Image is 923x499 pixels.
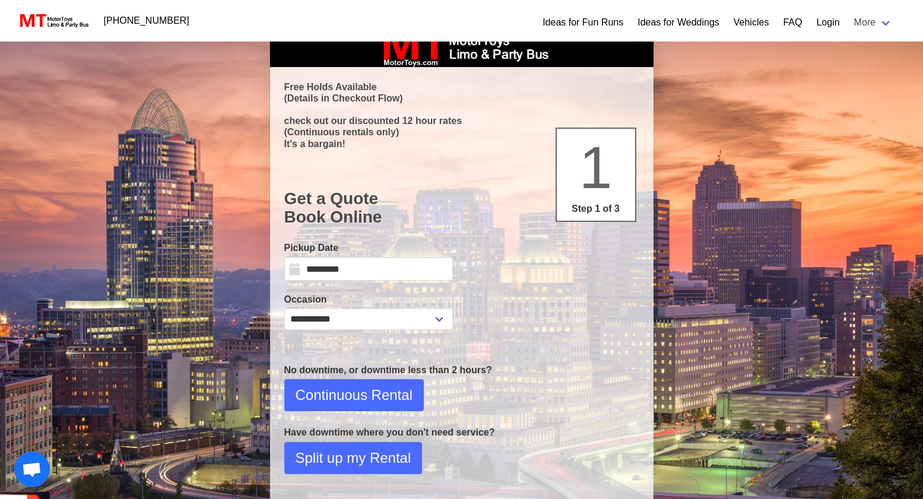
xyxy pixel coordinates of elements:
[284,293,453,307] label: Occasion
[284,126,639,138] p: (Continuous rentals only)
[284,189,639,227] h1: Get a Quote Book Online
[97,9,196,33] a: [PHONE_NUMBER]
[284,138,639,150] p: It's a bargain!
[14,452,50,487] a: Open chat
[783,15,802,30] a: FAQ
[579,134,613,201] span: 1
[296,447,411,469] span: Split up my Rental
[734,15,769,30] a: Vehicles
[284,363,639,377] p: No downtime, or downtime less than 2 hours?
[17,12,90,29] img: MotorToys Logo
[284,81,639,93] p: Free Holds Available
[543,15,623,30] a: Ideas for Fun Runs
[284,241,453,255] label: Pickup Date
[284,379,424,411] button: Continuous Rental
[284,115,639,126] p: check out our discounted 12 hour rates
[847,11,899,34] a: More
[284,425,639,440] p: Have downtime where you don't need service?
[296,384,413,406] span: Continuous Rental
[562,202,630,216] p: Step 1 of 3
[284,442,423,474] button: Split up my Rental
[373,24,551,67] img: box_logo_brand.jpeg
[816,15,839,30] a: Login
[637,15,719,30] a: Ideas for Weddings
[284,93,639,104] p: (Details in Checkout Flow)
